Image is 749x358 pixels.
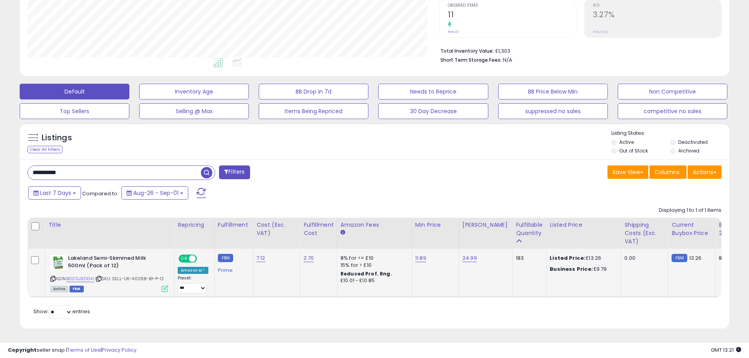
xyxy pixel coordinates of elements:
[440,46,716,55] li: £1,303
[340,221,409,229] div: Amazon Fees
[503,56,512,64] span: N/A
[550,254,585,262] b: Listed Price:
[178,275,208,293] div: Preset:
[619,147,648,154] label: Out of Stock
[415,221,456,229] div: Min Price
[462,254,477,262] a: 24.99
[179,255,189,262] span: ON
[678,139,708,145] label: Deactivated
[618,103,727,119] button: competitive no sales
[196,255,208,262] span: OFF
[68,255,164,271] b: Lakeland Semi-Skimmed Milk 500ml (Pack of 12)
[378,103,488,119] button: 30 Day Decrease
[678,147,699,154] label: Archived
[178,221,211,229] div: Repricing
[256,254,265,262] a: 7.12
[550,265,593,273] b: Business Price:
[304,221,334,237] div: Fulfillment Cost
[448,4,576,8] span: Ordered Items
[48,221,171,229] div: Title
[8,347,136,354] div: seller snap | |
[33,308,90,315] span: Show: entries
[95,275,164,282] span: | SKU: SELL-UK-40268-B1-P-12
[82,190,118,197] span: Compared to:
[498,84,608,99] button: BB Price Below Min
[378,84,488,99] button: Needs to Reprice
[259,103,368,119] button: Items Being Repriced
[448,10,576,21] h2: 11
[516,221,543,237] div: Fulfillable Quantity
[67,346,101,354] a: Terms of Use
[462,221,509,229] div: [PERSON_NAME]
[340,255,406,262] div: 8% for <= £10
[8,346,37,354] strong: Copyright
[607,165,648,179] button: Save View
[218,264,247,274] div: Prime
[516,255,540,262] div: 183
[624,221,665,246] div: Shipping Costs (Exc. VAT)
[218,254,233,262] small: FBM
[218,221,250,229] div: Fulfillment
[304,254,314,262] a: 2.70
[593,10,721,21] h2: 3.27%
[340,277,406,284] div: £10.01 - £10.85
[440,48,494,54] b: Total Inventory Value:
[28,186,81,200] button: Last 7 Days
[28,146,63,153] div: Clear All Filters
[259,84,368,99] button: BB Drop in 7d
[659,207,721,214] div: Displaying 1 to 1 of 1 items
[102,346,136,354] a: Privacy Policy
[219,165,250,179] button: Filters
[50,286,68,292] span: All listings currently available for purchase on Amazon
[20,103,129,119] button: Top Sellers
[440,57,502,63] b: Short Term Storage Fees:
[20,84,129,99] button: Default
[139,103,249,119] button: Selling @ Max
[655,168,679,176] span: Columns
[139,84,249,99] button: Inventory Age
[340,270,392,277] b: Reduced Prof. Rng.
[719,255,745,262] div: 87%
[340,229,345,236] small: Amazon Fees.
[550,255,615,262] div: £13.26
[42,132,72,143] h5: Listings
[50,255,66,270] img: 51vPnoen9RL._SL40_.jpg
[688,165,721,179] button: Actions
[550,266,615,273] div: £9.79
[340,262,406,269] div: 15% for > £10
[50,255,168,291] div: ASIN:
[711,346,741,354] span: 2025-09-9 13:21 GMT
[593,29,608,34] small: Prev: N/A
[448,29,459,34] small: Prev: 0
[133,189,179,197] span: Aug-26 - Sep-01
[256,221,297,237] div: Cost (Exc. VAT)
[498,103,608,119] button: suppressed no sales
[66,275,94,282] a: B000J6D04I
[650,165,686,179] button: Columns
[178,267,208,274] div: Amazon AI *
[689,254,702,262] span: 13.26
[618,84,727,99] button: Non Competitive
[624,255,662,262] div: 0.00
[593,4,721,8] span: ROI
[672,254,687,262] small: FBM
[70,286,84,292] span: FBM
[619,139,634,145] label: Active
[415,254,426,262] a: 11.89
[672,221,712,237] div: Current Buybox Price
[611,130,729,137] p: Listing States:
[121,186,188,200] button: Aug-26 - Sep-01
[719,221,747,237] div: BB Share 24h.
[550,221,618,229] div: Listed Price
[40,189,71,197] span: Last 7 Days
